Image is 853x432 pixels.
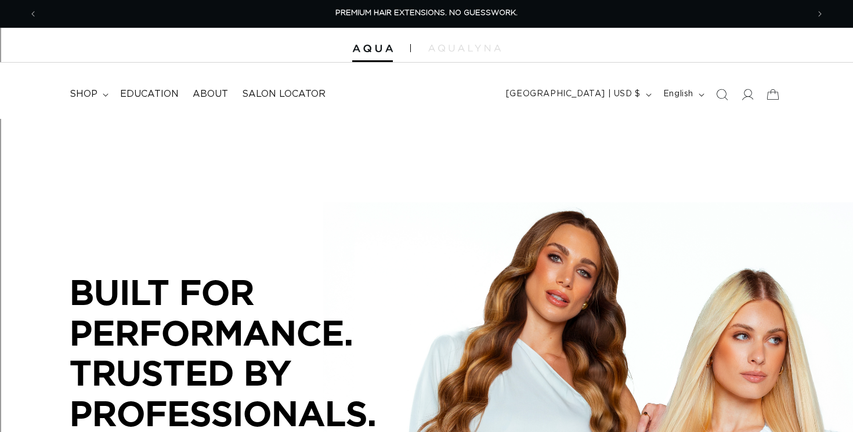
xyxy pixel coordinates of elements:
[335,9,518,17] span: PREMIUM HAIR EXTENSIONS. NO GUESSWORK.
[807,3,833,25] button: Next announcement
[656,84,709,106] button: English
[352,45,393,53] img: Aqua Hair Extensions
[428,45,501,52] img: aqualyna.com
[235,81,332,107] a: Salon Locator
[663,88,693,100] span: English
[506,88,641,100] span: [GEOGRAPHIC_DATA] | USD $
[70,88,97,100] span: shop
[242,88,326,100] span: Salon Locator
[193,88,228,100] span: About
[499,84,656,106] button: [GEOGRAPHIC_DATA] | USD $
[120,88,179,100] span: Education
[709,82,735,107] summary: Search
[113,81,186,107] a: Education
[20,3,46,25] button: Previous announcement
[186,81,235,107] a: About
[63,81,113,107] summary: shop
